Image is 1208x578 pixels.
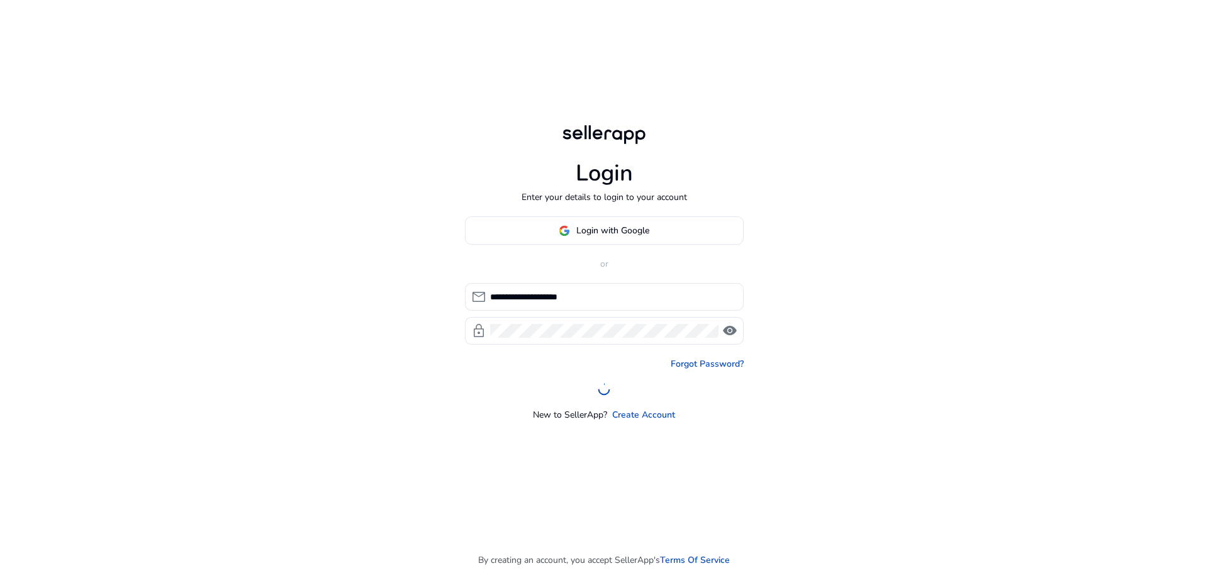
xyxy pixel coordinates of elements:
img: npw-badge-icon-locked.svg [701,326,711,336]
img: npw-badge-icon-locked.svg [715,292,725,302]
span: visibility [722,323,737,338]
img: google-logo.svg [559,225,570,236]
a: Create Account [612,408,675,421]
p: New to SellerApp? [533,408,607,421]
p: or [465,257,744,270]
h1: Login [576,160,633,187]
button: Login with Google [465,216,744,245]
span: Login with Google [576,224,649,237]
p: Enter your details to login to your account [522,191,687,204]
span: mail [471,289,486,304]
a: Terms Of Service [660,553,730,567]
a: Forgot Password? [671,357,744,370]
span: lock [471,323,486,338]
